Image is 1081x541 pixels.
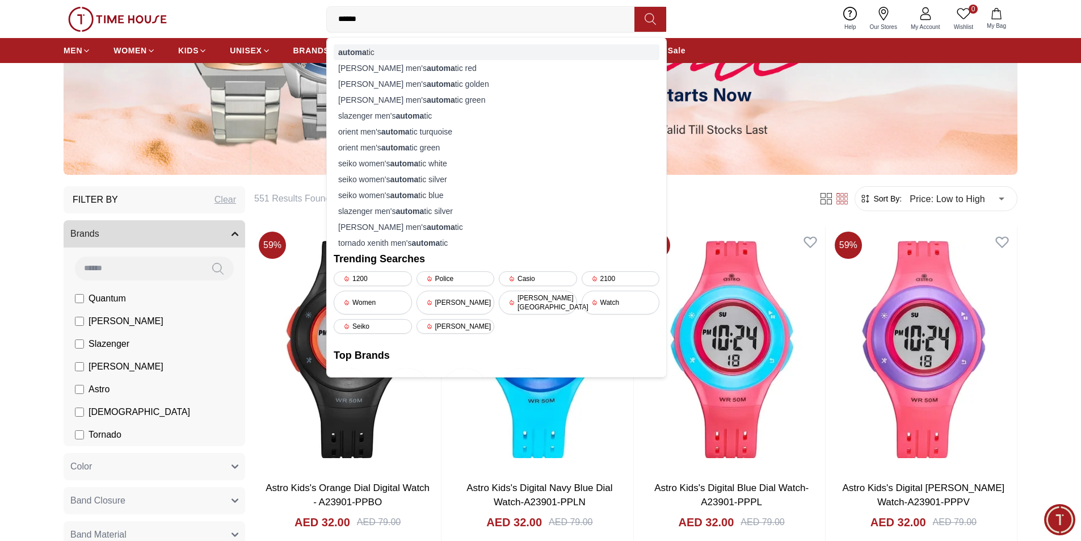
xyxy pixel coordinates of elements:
[266,483,430,508] a: Astro Kids's Orange Dial Digital Watch - A23901-PPBO
[89,428,121,442] span: Tornado
[89,383,110,396] span: Astro
[254,192,805,206] h6: 551 Results Found
[178,45,199,56] span: KIDS
[638,227,825,471] img: Astro Kids's Digital Blue Dial Watch-A23901-PPPL
[73,193,118,207] h3: Filter By
[499,271,577,286] div: Casio
[89,337,129,351] span: Slazenger
[75,294,84,303] input: Quantum
[427,95,455,104] strong: automa
[68,7,167,32] img: ...
[417,271,495,286] div: Police
[89,405,190,419] span: [DEMOGRAPHIC_DATA]
[357,515,401,529] div: AED 79.00
[396,207,424,216] strong: automa
[334,368,363,429] a: CITIZENCITIZEN
[392,368,421,429] a: QuantumQuantum
[334,140,659,156] div: orient men's tic green
[334,235,659,251] div: tornado xenith men's tic
[466,483,612,508] a: Astro Kids's Digital Navy Blue Dial Watch-A23901-PPLN
[295,514,350,530] h4: AED 32.00
[396,111,424,120] strong: automa
[679,514,734,530] h4: AED 32.00
[741,515,784,529] div: AED 79.00
[980,6,1013,32] button: My Bag
[870,514,926,530] h4: AED 32.00
[334,156,659,171] div: seiko women's tic white
[863,5,904,33] a: Our Stores
[75,430,84,439] input: Tornado
[113,40,155,61] a: WOMEN
[334,44,659,60] div: tic
[412,238,440,248] strong: automa
[865,23,902,31] span: Our Stores
[549,515,592,529] div: AED 79.00
[64,220,245,248] button: Brands
[334,251,659,267] h2: Trending Searches
[75,339,84,349] input: Slazenger
[947,5,980,33] a: 0Wishlist
[906,23,945,31] span: My Account
[334,219,659,235] div: [PERSON_NAME] men's tic
[442,368,487,413] img: Carlton
[334,271,412,286] div: 1200
[334,60,659,76] div: [PERSON_NAME] men's tic red
[334,203,659,219] div: slazenger men's tic silver
[64,40,91,61] a: MEN
[486,514,542,530] h4: AED 32.00
[860,193,902,204] button: Sort By:
[75,408,84,417] input: [DEMOGRAPHIC_DATA]
[75,362,84,371] input: [PERSON_NAME]
[582,291,660,314] div: Watch
[838,5,863,33] a: Help
[70,460,92,473] span: Color
[390,159,418,168] strong: automa
[334,76,659,92] div: [PERSON_NAME] men's tic golden
[259,232,286,259] span: 59 %
[113,45,147,56] span: WOMEN
[293,45,330,56] span: BRANDS
[840,23,861,31] span: Help
[75,317,84,326] input: [PERSON_NAME]
[933,515,977,529] div: AED 79.00
[70,494,125,508] span: Band Closure
[89,314,163,328] span: [PERSON_NAME]
[334,187,659,203] div: seiko women's tic blue
[508,368,537,429] a: AstroAstro
[381,143,410,152] strong: automa
[982,22,1011,30] span: My Bag
[902,183,1012,215] div: Price: Low to High
[334,92,659,108] div: [PERSON_NAME] men's tic green
[450,368,479,429] a: CarltonCarlton
[384,368,430,413] img: Quantum
[334,319,412,334] div: Seiko
[427,223,455,232] strong: automa
[214,193,236,207] div: Clear
[654,483,809,508] a: Astro Kids's Digital Blue Dial Watch-A23901-PPPL
[334,124,659,140] div: orient men's tic turquoise
[843,483,1005,508] a: Astro Kids's Digital [PERSON_NAME] Watch-A23901-PPPV
[427,79,455,89] strong: automa
[499,291,577,314] div: [PERSON_NAME][GEOGRAPHIC_DATA]
[417,319,495,334] div: [PERSON_NAME]
[871,193,902,204] span: Sort By:
[334,347,659,363] h2: Top Brands
[390,191,418,200] strong: automa
[293,40,330,61] a: BRANDS
[334,291,412,314] div: Women
[1044,504,1075,535] div: Chat Widget
[254,227,441,471] img: Astro Kids's Orange Dial Digital Watch - A23901-PPBO
[64,45,82,56] span: MEN
[64,487,245,514] button: Band Closure
[381,127,410,136] strong: automa
[830,227,1017,471] img: Astro Kids's Digital Violet Dial Watch-A23901-PPPV
[230,45,262,56] span: UNISEX
[334,171,659,187] div: seiko women's tic silver
[230,40,270,61] a: UNISEX
[969,5,978,14] span: 0
[417,291,495,314] div: [PERSON_NAME]
[334,108,659,124] div: slazenger men's tic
